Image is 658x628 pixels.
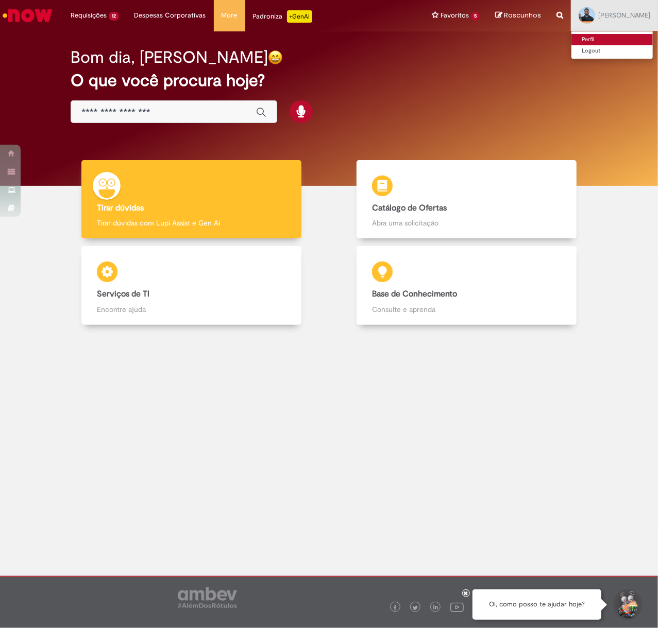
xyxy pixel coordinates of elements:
b: Base de Conhecimento [372,289,457,299]
p: +GenAi [287,10,312,23]
a: Serviços de TI Encontre ajuda [54,246,329,325]
img: happy-face.png [268,50,283,65]
b: Tirar dúvidas [97,203,144,213]
img: logo_footer_linkedin.png [433,605,438,611]
span: [PERSON_NAME] [598,11,650,20]
p: Abra uma solicitação [372,218,561,228]
span: Rascunhos [504,10,541,20]
img: logo_footer_ambev_rotulo_gray.png [178,587,237,608]
p: Consulte e aprenda [372,304,561,315]
div: Oi, como posso te ajudar hoje? [473,589,601,620]
p: Encontre ajuda [97,304,286,315]
a: Base de Conhecimento Consulte e aprenda [329,246,604,325]
span: Despesas Corporativas [134,10,206,21]
a: Catálogo de Ofertas Abra uma solicitação [329,160,604,239]
a: Perfil [571,34,653,45]
a: Logout [571,45,653,57]
span: Requisições [71,10,107,21]
a: Rascunhos [495,11,541,21]
div: Padroniza [253,10,312,23]
span: Favoritos [441,10,469,21]
b: Serviços de TI [97,289,149,299]
h2: O que você procura hoje? [71,72,587,90]
button: Iniciar Conversa de Suporte [612,589,643,620]
img: ServiceNow [1,5,54,26]
img: logo_footer_youtube.png [450,600,464,614]
span: 5 [471,12,480,21]
span: 12 [109,12,119,21]
a: Tirar dúvidas Tirar dúvidas com Lupi Assist e Gen Ai [54,160,329,239]
img: logo_footer_facebook.png [393,605,398,610]
b: Catálogo de Ofertas [372,203,447,213]
span: More [222,10,238,21]
img: logo_footer_twitter.png [413,605,418,610]
h2: Bom dia, [PERSON_NAME] [71,48,268,66]
p: Tirar dúvidas com Lupi Assist e Gen Ai [97,218,286,228]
